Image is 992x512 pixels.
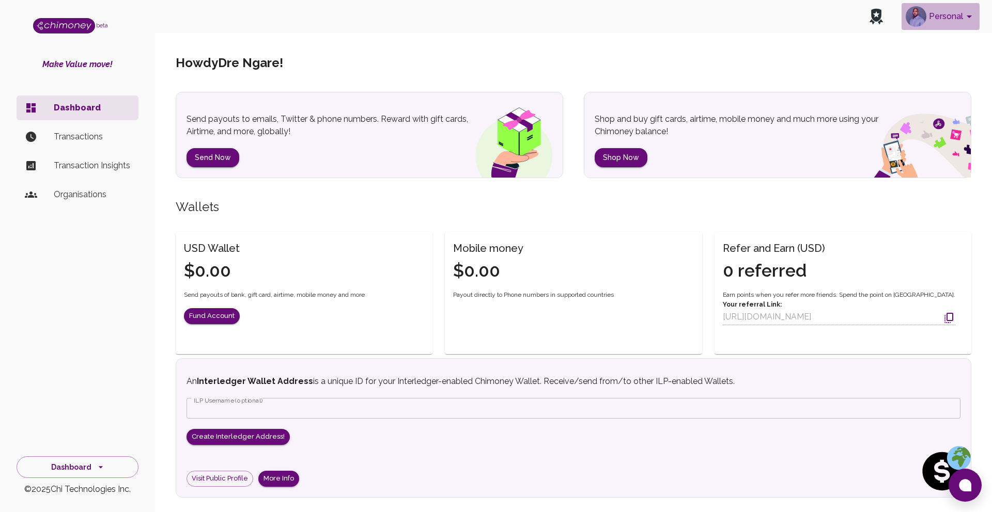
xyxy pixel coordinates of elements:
[184,240,240,257] h6: USD Wallet
[723,260,825,282] h4: 0 referred
[847,102,971,178] img: social spend
[54,159,130,172] p: Transaction Insights
[54,102,130,114] p: Dashboard
[902,3,980,30] button: account of current user
[453,260,523,282] h4: $0.00
[17,456,138,478] button: Dashboard
[54,131,130,143] p: Transactions
[176,55,283,71] h5: Howdy Dre Ngare !
[457,100,563,178] img: gift box
[187,471,253,487] a: Visit Public Profile
[184,290,365,300] span: Send payouts of bank, gift card, airtime, mobile money and more
[184,260,240,282] h4: $0.00
[949,469,982,502] button: Open chat window
[258,471,299,487] button: More Info
[96,22,108,28] span: beta
[187,148,239,167] button: Send Now
[197,376,313,386] strong: Interledger Wallet Address
[184,308,240,324] button: Fund Account
[595,113,900,138] p: Shop and buy gift cards, airtime, mobile money and much more using your Chimoney balance!
[919,445,971,497] img: social spend
[194,396,263,405] label: ILP Username (optional)
[187,375,831,388] p: An is a unique ID for your Interledger-enabled Chimoney Wallet. Receive/send from/to other ILP-en...
[54,188,130,201] p: Organisations
[453,290,614,300] span: Payout directly to Phone numbers in supported countries
[723,301,782,308] strong: Your referral Link:
[595,148,647,167] button: Shop Now
[906,6,926,27] img: avatar
[33,18,95,34] img: Logo
[176,199,971,215] h5: Wallets
[187,113,491,138] p: Send payouts to emails, Twitter & phone numbers. Reward with gift cards, Airtime, and more, globa...
[453,240,523,257] h6: Mobile money
[723,240,825,257] h6: Refer and Earn (USD)
[187,429,290,445] button: Create Interledger Address!
[723,290,955,326] div: Earn points when you refer more friends. Spend the point on [GEOGRAPHIC_DATA].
